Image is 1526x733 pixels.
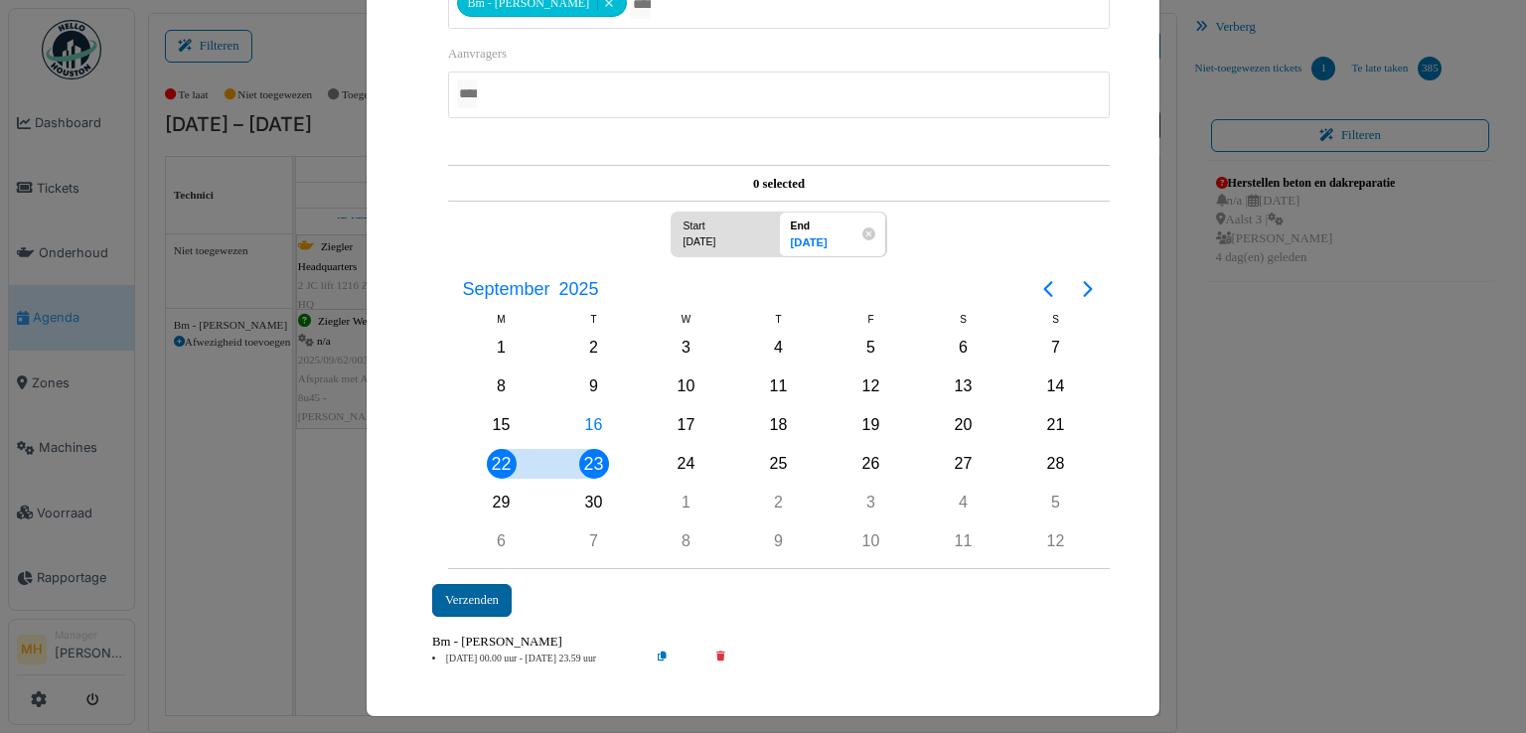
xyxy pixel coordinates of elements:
div: M [455,311,547,328]
div: Monday, October 6, 2025 [487,526,517,556]
button: Previous page [1028,269,1068,309]
div: Thursday, October 9, 2025 [764,526,794,556]
div: Saturday, October 11, 2025 [949,526,979,556]
div: Thursday, September 18, 2025 [764,410,794,440]
div: Tuesday, September 9, 2025 [579,371,609,401]
div: Wednesday, October 1, 2025 [672,488,701,517]
span: 2025 [554,271,603,307]
div: F [825,311,917,328]
div: Sunday, September 28, 2025 [1041,449,1071,479]
div: Wednesday, September 17, 2025 [672,410,701,440]
div: Wednesday, September 3, 2025 [672,333,701,363]
div: Monday, September 29, 2025 [487,488,517,517]
div: Friday, September 19, 2025 [856,410,886,440]
div: S [1009,311,1102,328]
div: Sunday, September 7, 2025 [1041,333,1071,363]
div: Today, Tuesday, September 16, 2025 [579,410,609,440]
button: Next page [1068,269,1108,309]
li: [DATE] 00.00 uur - [DATE] 23.59 uur [422,652,650,666]
div: Saturday, October 4, 2025 [949,488,979,517]
div: S [917,311,1009,328]
div: Friday, October 3, 2025 [856,488,886,517]
div: Thursday, September 25, 2025 [764,449,794,479]
div: Verzenden [432,584,512,617]
span: September [458,271,554,307]
div: Monday, September 1, 2025 [487,333,517,363]
div: Monday, September 8, 2025 [487,371,517,401]
div: W [640,311,732,328]
div: Sunday, September 14, 2025 [1041,371,1071,401]
div: Saturday, September 20, 2025 [949,410,979,440]
div: Thursday, October 2, 2025 [764,488,794,517]
div: Wednesday, September 10, 2025 [672,371,701,401]
div: Friday, September 26, 2025 [856,449,886,479]
div: Sunday, September 21, 2025 [1041,410,1071,440]
div: Friday, September 12, 2025 [856,371,886,401]
div: Saturday, September 27, 2025 [949,449,979,479]
label: Aanvragers [448,45,507,64]
div: Friday, September 5, 2025 [856,333,886,363]
input: GEEN [457,79,477,108]
div: Tuesday, September 2, 2025 [579,333,609,363]
div: T [547,311,640,328]
div: Tuesday, September 23, 2025 [579,449,609,479]
div: Friday, October 10, 2025 [856,526,886,556]
div: Wednesday, October 8, 2025 [672,526,701,556]
div: Bm - [PERSON_NAME] [432,633,1094,652]
div: End [784,213,864,234]
div: Monday, September 15, 2025 [487,410,517,440]
div: Saturday, September 13, 2025 [949,371,979,401]
div: Saturday, September 6, 2025 [949,333,979,363]
div: Thursday, September 11, 2025 [764,371,794,401]
div: [DATE] [677,234,757,256]
div: Start [677,213,757,234]
div: T [732,311,825,328]
div: Tuesday, September 30, 2025 [579,488,609,517]
div: [DATE] [784,234,864,256]
div: 0 selected [448,166,1110,202]
div: Sunday, October 5, 2025 [1041,488,1071,517]
button: September2025 [450,271,611,307]
div: Sunday, October 12, 2025 [1041,526,1071,556]
div: Monday, September 22, 2025 [487,449,517,479]
div: Tuesday, October 7, 2025 [579,526,609,556]
div: Thursday, September 4, 2025 [764,333,794,363]
div: Wednesday, September 24, 2025 [672,449,701,479]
